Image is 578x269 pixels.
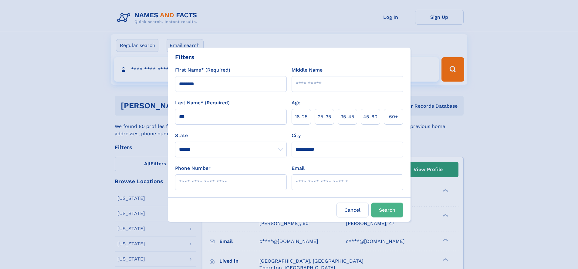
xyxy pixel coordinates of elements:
span: 60+ [389,113,398,120]
span: 25‑35 [318,113,331,120]
label: First Name* (Required) [175,66,230,74]
span: 18‑25 [295,113,307,120]
div: Filters [175,52,194,62]
label: Age [292,99,300,106]
label: Phone Number [175,165,211,172]
span: 45‑60 [363,113,377,120]
button: Search [371,203,403,217]
label: City [292,132,301,139]
label: Cancel [336,203,369,217]
label: State [175,132,287,139]
label: Email [292,165,305,172]
span: 35‑45 [340,113,354,120]
label: Last Name* (Required) [175,99,230,106]
label: Middle Name [292,66,323,74]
